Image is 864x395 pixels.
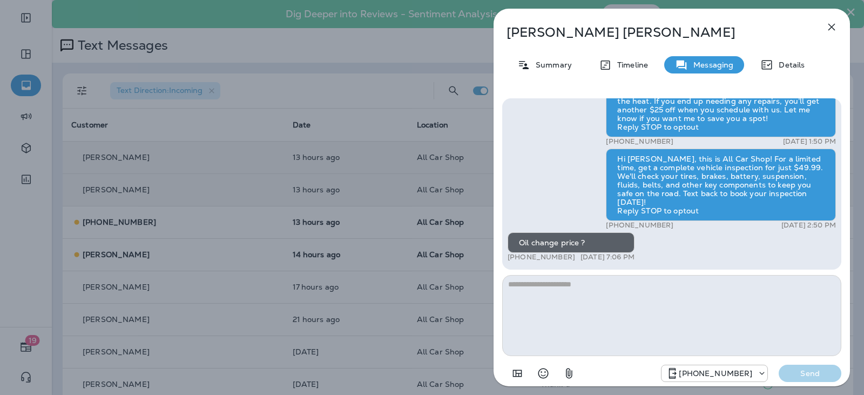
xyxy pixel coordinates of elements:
[606,137,673,146] p: [PHONE_NUMBER]
[606,73,836,137] div: Hey it’s [PERSON_NAME] from All Car Shop! We’re doing $25 off A/C diagnostics right now to help b...
[783,137,836,146] p: [DATE] 1:50 PM
[688,61,733,69] p: Messaging
[606,221,673,230] p: [PHONE_NUMBER]
[679,369,752,378] p: [PHONE_NUMBER]
[580,253,634,262] p: [DATE] 7:06 PM
[507,363,528,384] button: Add in a premade template
[781,221,836,230] p: [DATE] 2:50 PM
[507,25,801,40] p: [PERSON_NAME] [PERSON_NAME]
[661,367,767,380] div: +1 (689) 265-4479
[612,61,648,69] p: Timeline
[773,61,805,69] p: Details
[606,149,836,221] div: Hi [PERSON_NAME], this is All Car Shop! For a limited time, get a complete vehicle inspection for...
[508,253,575,262] p: [PHONE_NUMBER]
[530,61,572,69] p: Summary
[532,363,554,384] button: Select an emoji
[508,232,634,253] div: Oil change price ?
